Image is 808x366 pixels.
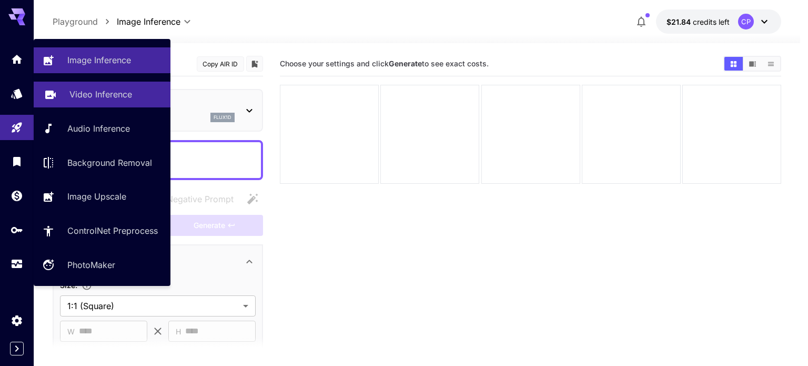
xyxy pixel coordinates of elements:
div: $21.83778 [666,16,730,27]
a: Image Upscale [34,184,170,210]
button: Show media in grid view [724,57,743,71]
span: H [176,325,181,338]
button: Add to library [250,57,259,70]
p: Background Removal [67,156,152,169]
button: Copy AIR ID [197,56,244,72]
nav: breadcrumb [53,15,117,28]
div: Show media in grid viewShow media in video viewShow media in list view [723,56,781,72]
button: $21.83778 [656,9,781,34]
p: Image Inference [67,54,131,66]
span: Image Inference [117,15,180,28]
span: credits left [693,17,730,26]
a: ControlNet Preprocess [34,218,170,244]
p: Audio Inference [67,122,130,135]
span: Choose your settings and click to see exact costs. [280,59,489,68]
p: Image Upscale [67,190,126,203]
button: Expand sidebar [10,342,24,355]
a: Background Removal [34,150,170,175]
span: Negative prompts are not compatible with the selected model. [146,192,242,205]
p: Video Inference [69,88,132,101]
div: Home [11,53,23,66]
span: $21.84 [666,17,693,26]
p: Playground [53,15,98,28]
div: Playground [11,121,23,134]
div: Library [11,155,23,168]
span: W [67,325,75,338]
a: Audio Inference [34,116,170,142]
p: PhotoMaker [67,259,115,271]
span: Size : [60,281,77,290]
a: PhotoMaker [34,252,170,278]
div: Models [11,87,23,100]
span: 1:1 (Square) [67,300,239,312]
div: API Keys [11,223,23,236]
div: Settings [11,314,23,327]
div: Usage [11,258,23,271]
button: Show media in list view [762,57,780,71]
div: Wallet [11,189,23,202]
div: CP [738,14,754,29]
b: Generate [389,59,422,68]
a: Video Inference [34,82,170,107]
p: flux1d [214,114,231,121]
button: Show media in video view [743,57,762,71]
a: Image Inference [34,47,170,73]
p: ControlNet Preprocess [67,224,158,237]
span: Negative Prompt [167,193,234,205]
